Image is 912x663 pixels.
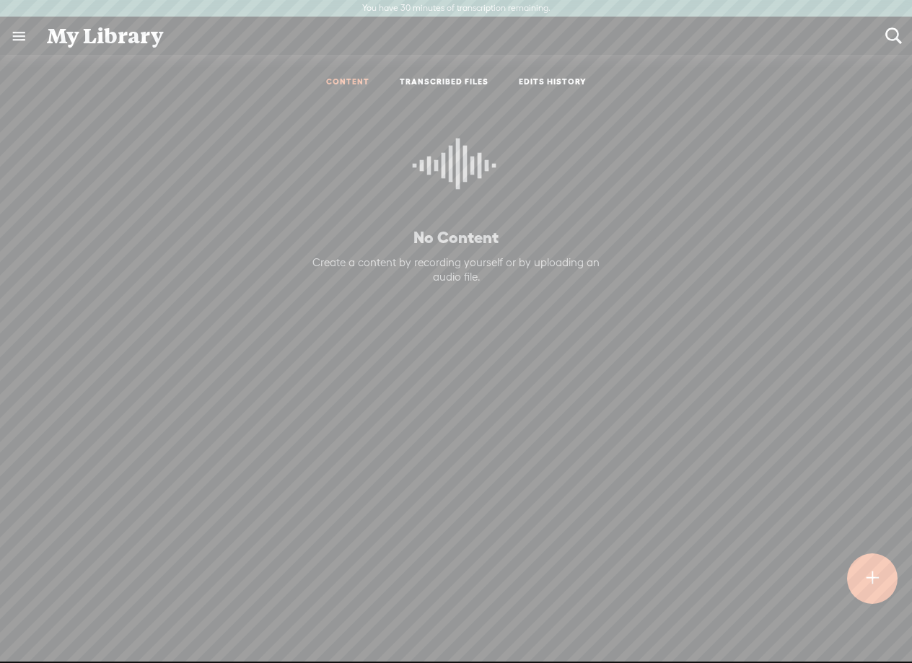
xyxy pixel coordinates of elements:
a: EDITS HISTORY [519,76,587,89]
a: CONTENT [326,76,369,89]
label: You have 30 minutes of transcription remaining. [362,3,551,14]
div: Create a content by recording yourself or by uploading an audio file. [298,255,614,284]
div: My Library [37,17,875,55]
a: TRANSCRIBED FILES [400,76,488,89]
p: No Content [291,227,621,248]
